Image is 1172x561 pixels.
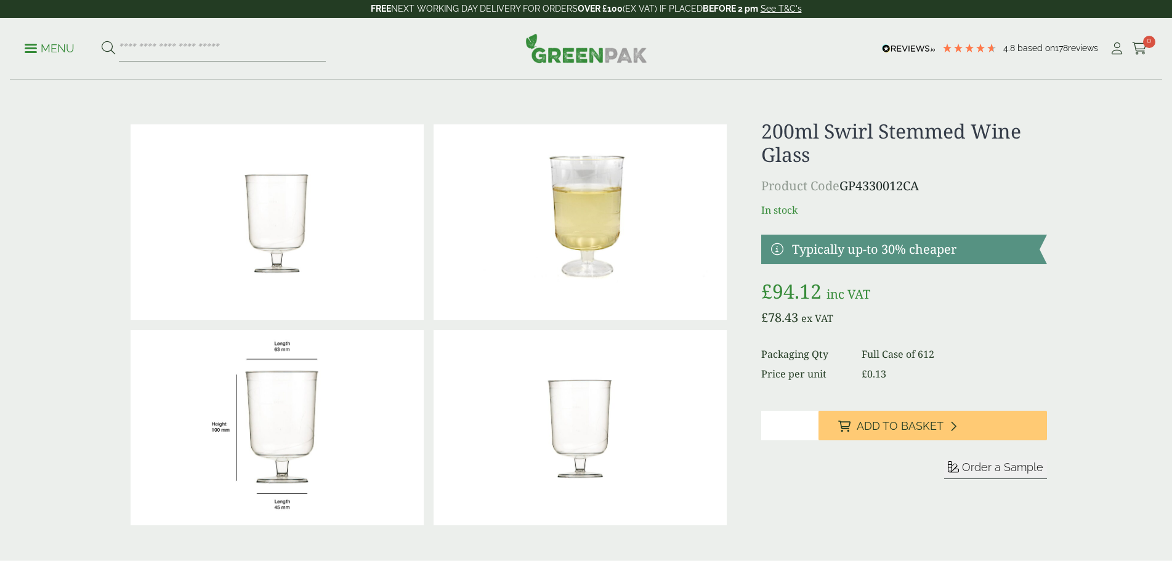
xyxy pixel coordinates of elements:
[578,4,623,14] strong: OVER £100
[761,278,822,304] bdi: 94.12
[761,347,847,361] dt: Packaging Qty
[944,460,1047,479] button: Order a Sample
[25,41,75,56] p: Menu
[1055,43,1068,53] span: 178
[371,4,391,14] strong: FREE
[942,42,997,54] div: 4.78 Stars
[857,419,944,433] span: Add to Basket
[1143,36,1155,48] span: 0
[1132,42,1147,55] i: Cart
[131,124,424,320] img: 210ml Swirl Stemmed Wine Glass 0
[761,309,768,326] span: £
[1132,39,1147,58] a: 0
[25,41,75,54] a: Menu
[1017,43,1055,53] span: Based on
[862,367,886,381] bdi: 0.13
[882,44,936,53] img: REVIEWS.io
[761,203,1046,217] p: In stock
[1003,43,1017,53] span: 4.8
[862,347,1046,361] dd: Full Case of 612
[434,124,727,320] img: IMG_5380 2
[761,119,1046,167] h1: 200ml Swirl Stemmed Wine Glass
[761,177,839,194] span: Product Code
[1109,42,1125,55] i: My Account
[1068,43,1098,53] span: reviews
[818,411,1047,440] button: Add to Basket
[962,461,1043,474] span: Order a Sample
[131,330,424,526] img: SwirlStemmed_210
[761,177,1046,195] p: GP4330012CA
[801,312,833,325] span: ex VAT
[525,33,647,63] img: GreenPak Supplies
[434,330,727,526] img: 200ml Swirl Stemmed Wine Glass Full Case Of 0
[703,4,758,14] strong: BEFORE 2 pm
[862,367,867,381] span: £
[761,278,772,304] span: £
[761,309,798,326] bdi: 78.43
[761,4,802,14] a: See T&C's
[826,286,870,302] span: inc VAT
[761,366,847,381] dt: Price per unit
